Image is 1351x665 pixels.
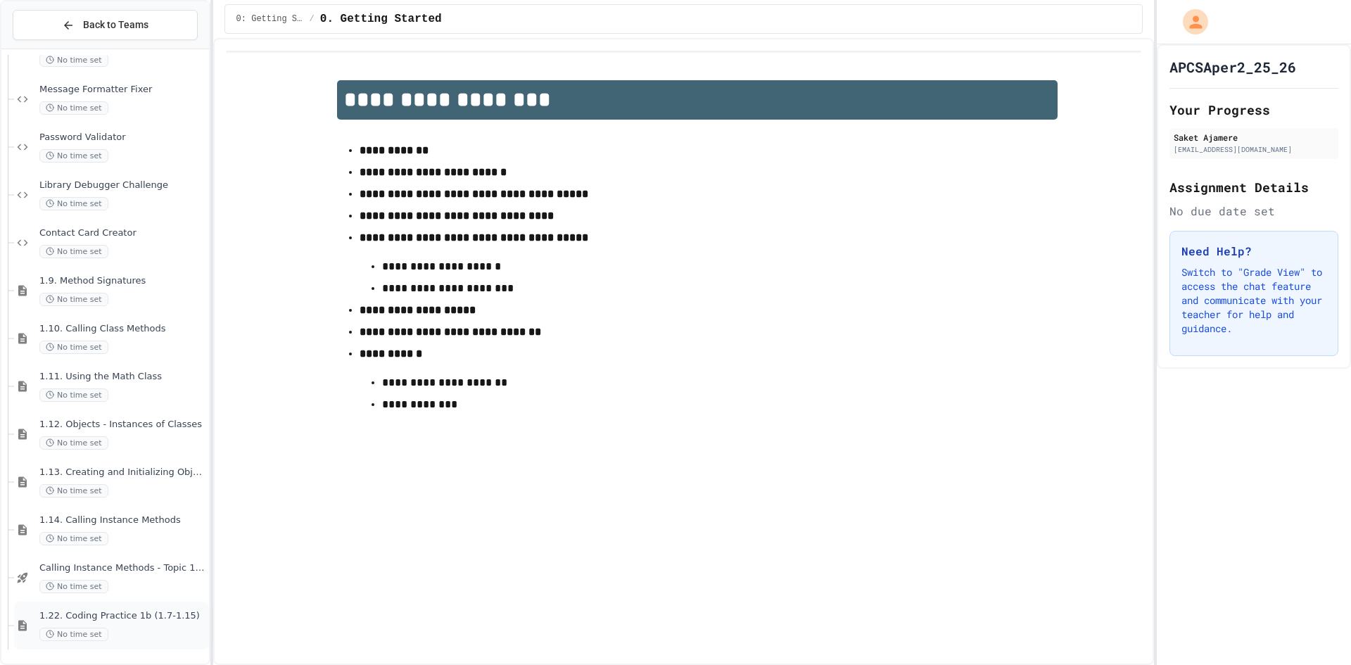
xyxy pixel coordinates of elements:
[1181,243,1326,260] h3: Need Help?
[39,101,108,115] span: No time set
[39,341,108,354] span: No time set
[39,562,206,574] span: Calling Instance Methods - Topic 1.14
[39,149,108,163] span: No time set
[39,245,108,258] span: No time set
[13,10,198,40] button: Back to Teams
[39,132,206,144] span: Password Validator
[39,628,108,641] span: No time set
[39,532,108,545] span: No time set
[39,436,108,450] span: No time set
[39,467,206,479] span: 1.13. Creating and Initializing Objects: Constructors
[1168,6,1212,38] div: My Account
[39,610,206,622] span: 1.22. Coding Practice 1b (1.7-1.15)
[39,84,206,96] span: Message Formatter Fixer
[1169,203,1338,220] div: No due date set
[1174,144,1334,155] div: [EMAIL_ADDRESS][DOMAIN_NAME]
[39,514,206,526] span: 1.14. Calling Instance Methods
[1169,57,1296,77] h1: APCSAper2_25_26
[1174,131,1334,144] div: Saket Ajamere
[39,388,108,402] span: No time set
[39,179,206,191] span: Library Debugger Challenge
[83,18,148,32] span: Back to Teams
[320,11,442,27] span: 0. Getting Started
[1169,177,1338,197] h2: Assignment Details
[39,293,108,306] span: No time set
[39,53,108,67] span: No time set
[39,419,206,431] span: 1.12. Objects - Instances of Classes
[1181,265,1326,336] p: Switch to "Grade View" to access the chat feature and communicate with your teacher for help and ...
[39,323,206,335] span: 1.10. Calling Class Methods
[39,580,108,593] span: No time set
[236,13,304,25] span: 0: Getting Started
[39,484,108,498] span: No time set
[39,275,206,287] span: 1.9. Method Signatures
[1169,100,1338,120] h2: Your Progress
[310,13,315,25] span: /
[39,197,108,210] span: No time set
[39,227,206,239] span: Contact Card Creator
[39,371,206,383] span: 1.11. Using the Math Class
